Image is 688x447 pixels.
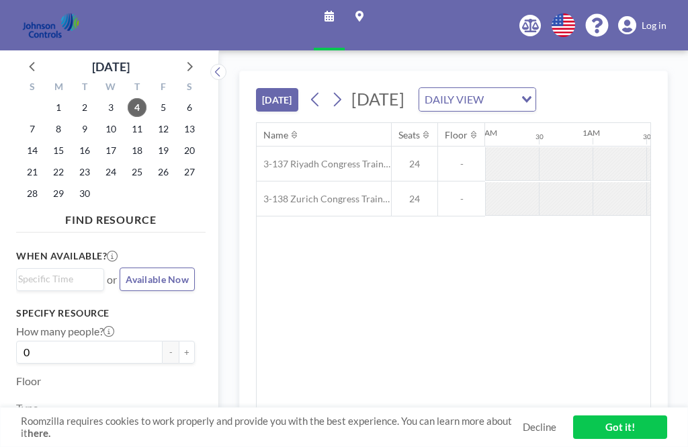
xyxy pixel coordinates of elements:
[445,129,468,141] div: Floor
[176,79,202,97] div: S
[642,19,666,32] span: Log in
[16,401,38,415] label: Type
[154,163,173,181] span: Friday, September 26, 2025
[257,158,391,170] span: 3-137 Riyadh Congress Training Room
[16,208,206,227] h4: FIND RESOURCE
[180,120,199,138] span: Saturday, September 13, 2025
[19,79,46,97] div: S
[179,341,195,364] button: +
[49,184,68,203] span: Monday, September 29, 2025
[101,120,120,138] span: Wednesday, September 10, 2025
[392,158,437,170] span: 24
[17,269,103,289] div: Search for option
[46,79,72,97] div: M
[92,57,130,76] div: [DATE]
[18,272,96,286] input: Search for option
[583,128,600,138] div: 1AM
[154,141,173,160] span: Friday, September 19, 2025
[128,141,146,160] span: Thursday, September 18, 2025
[21,415,523,440] span: Roomzilla requires cookies to work properly and provide you with the best experience. You can lea...
[75,141,94,160] span: Tuesday, September 16, 2025
[75,163,94,181] span: Tuesday, September 23, 2025
[573,415,667,439] a: Got it!
[643,132,651,141] div: 30
[49,163,68,181] span: Monday, September 22, 2025
[16,325,114,338] label: How many people?
[398,129,420,141] div: Seats
[256,88,298,112] button: [DATE]
[154,120,173,138] span: Friday, September 12, 2025
[49,120,68,138] span: Monday, September 8, 2025
[98,79,124,97] div: W
[180,141,199,160] span: Saturday, September 20, 2025
[16,307,195,319] h3: Specify resource
[488,91,513,108] input: Search for option
[128,163,146,181] span: Thursday, September 25, 2025
[180,98,199,117] span: Saturday, September 6, 2025
[419,88,535,111] div: Search for option
[128,120,146,138] span: Thursday, September 11, 2025
[21,12,80,39] img: organization-logo
[523,421,556,434] a: Decline
[392,193,437,205] span: 24
[72,79,98,97] div: T
[438,193,485,205] span: -
[180,163,199,181] span: Saturday, September 27, 2025
[23,184,42,203] span: Sunday, September 28, 2025
[150,79,176,97] div: F
[126,274,189,285] span: Available Now
[422,91,486,108] span: DAILY VIEW
[49,98,68,117] span: Monday, September 1, 2025
[163,341,179,364] button: -
[475,128,497,138] div: 12AM
[124,79,150,97] div: T
[535,132,544,141] div: 30
[618,16,666,35] a: Log in
[107,273,117,286] span: or
[120,268,195,291] button: Available Now
[101,141,120,160] span: Wednesday, September 17, 2025
[154,98,173,117] span: Friday, September 5, 2025
[75,184,94,203] span: Tuesday, September 30, 2025
[75,120,94,138] span: Tuesday, September 9, 2025
[101,98,120,117] span: Wednesday, September 3, 2025
[263,129,288,141] div: Name
[438,158,485,170] span: -
[23,141,42,160] span: Sunday, September 14, 2025
[128,98,146,117] span: Thursday, September 4, 2025
[75,98,94,117] span: Tuesday, September 2, 2025
[101,163,120,181] span: Wednesday, September 24, 2025
[257,193,391,205] span: 3-138 Zurich Congress Training Room
[351,89,404,109] span: [DATE]
[16,374,41,388] label: Floor
[23,120,42,138] span: Sunday, September 7, 2025
[23,163,42,181] span: Sunday, September 21, 2025
[49,141,68,160] span: Monday, September 15, 2025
